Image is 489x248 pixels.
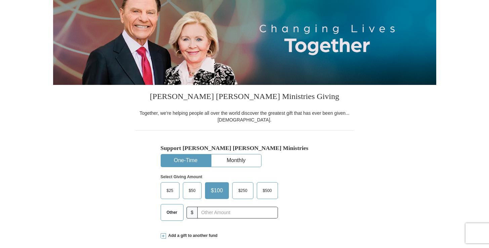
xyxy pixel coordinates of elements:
[135,85,354,110] h3: [PERSON_NAME] [PERSON_NAME] Ministries Giving
[187,207,198,218] span: $
[161,154,211,167] button: One-Time
[163,186,177,196] span: $25
[161,145,329,152] h5: Support [PERSON_NAME] [PERSON_NAME] Ministries
[211,154,261,167] button: Monthly
[208,186,227,196] span: $100
[259,186,275,196] span: $500
[161,175,202,179] strong: Select Giving Amount
[166,233,218,239] span: Add a gift to another fund
[135,110,354,123] div: Together, we're helping people all over the world discover the greatest gift that has ever been g...
[235,186,251,196] span: $250
[163,207,181,217] span: Other
[186,186,199,196] span: $50
[197,207,278,218] input: Other Amount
